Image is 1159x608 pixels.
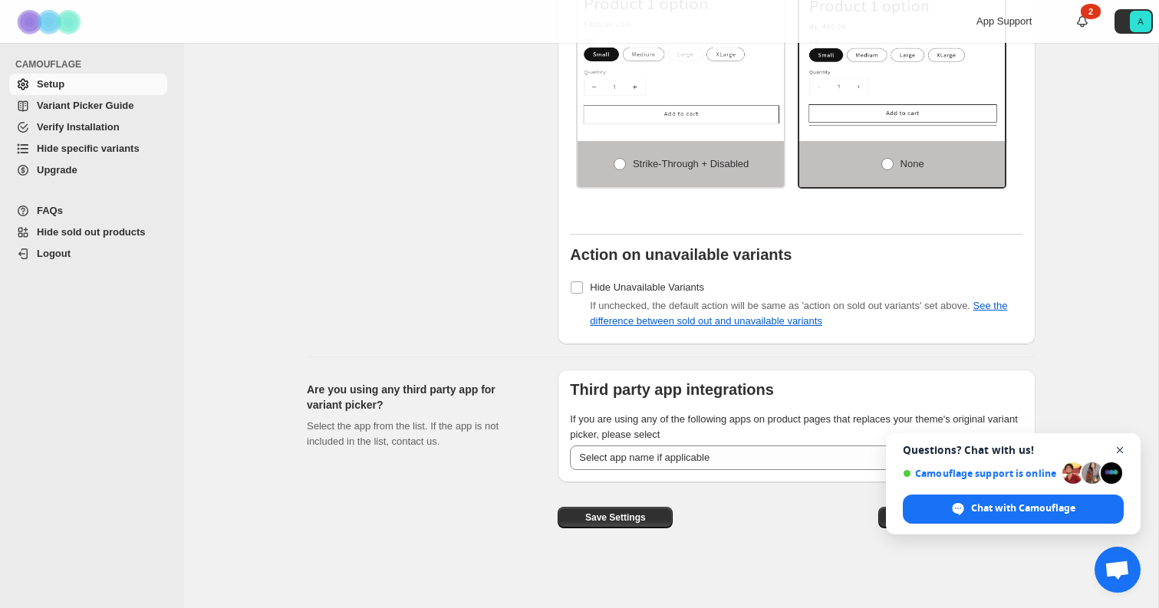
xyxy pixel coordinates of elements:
h2: Are you using any third party app for variant picker? [307,382,533,412]
span: Chat with Camouflage [903,495,1124,524]
span: Logout [37,248,71,259]
text: A [1138,17,1144,26]
span: Select the app from the list. If the app is not included in the list, contact us. [307,420,499,447]
button: Save Settings [558,507,673,528]
a: Upgrade [9,159,167,181]
span: Setup [37,78,64,90]
button: Next Step: Activate Camouflage [878,507,1036,528]
span: If unchecked, the default action will be same as 'action on sold out variants' set above. [590,300,1007,327]
span: None [901,158,924,169]
span: Verify Installation [37,121,120,133]
b: Action on unavailable variants [570,246,792,263]
img: Camouflage [12,1,89,43]
span: CAMOUFLAGE [15,58,173,71]
a: Logout [9,243,167,265]
span: Avatar with initials A [1130,11,1151,32]
span: Upgrade [37,164,77,176]
b: Third party app integrations [570,381,774,398]
span: Hide sold out products [37,226,146,238]
span: Camouflage support is online [903,468,1057,479]
a: Setup [9,74,167,95]
a: Hide specific variants [9,138,167,159]
span: Chat with Camouflage [971,501,1075,515]
a: FAQs [9,200,167,222]
span: Hide specific variants [37,143,140,154]
span: App Support [976,15,1032,27]
a: Hide sold out products [9,222,167,243]
span: Variant Picker Guide [37,100,133,111]
span: Save Settings [585,511,646,524]
span: Strike-through + Disabled [633,158,749,169]
span: Questions? Chat with us! [903,444,1124,456]
a: Verify Installation [9,117,167,138]
a: Open chat [1095,547,1141,593]
a: Variant Picker Guide [9,95,167,117]
div: 2 [1081,4,1101,19]
span: FAQs [37,205,63,216]
span: If you are using any of the following apps on product pages that replaces your theme's original v... [570,413,1018,440]
button: Avatar with initials A [1115,9,1153,34]
a: 2 [1075,14,1090,29]
span: Hide Unavailable Variants [590,281,704,293]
